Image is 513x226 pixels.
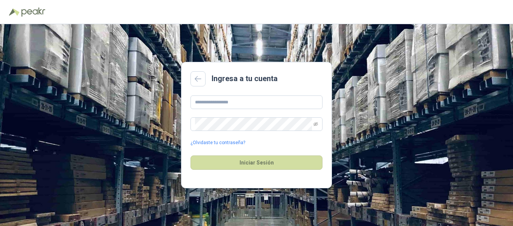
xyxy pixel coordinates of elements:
a: ¿Olvidaste tu contraseña? [190,139,245,146]
h2: Ingresa a tu cuenta [212,73,278,85]
img: Logo [9,8,20,16]
button: Iniciar Sesión [190,155,323,170]
span: eye-invisible [313,122,318,126]
img: Peakr [21,8,45,17]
